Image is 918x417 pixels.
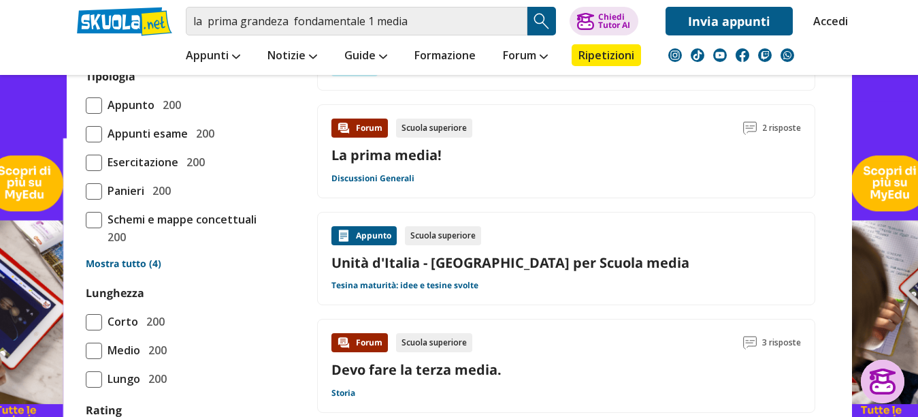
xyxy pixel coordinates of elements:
[186,7,527,35] input: Cerca appunti, riassunti o versioni
[736,48,749,62] img: facebook
[743,336,757,350] img: Commenti lettura
[102,211,257,228] span: Schemi e mappe concettuali
[396,119,472,138] div: Scuola superiore
[341,44,391,69] a: Guide
[102,182,144,200] span: Panieri
[396,333,472,352] div: Scuola superiore
[102,341,140,359] span: Medio
[762,119,801,138] span: 2 risposte
[102,313,138,330] span: Corto
[331,333,388,352] div: Forum
[331,360,502,379] a: Devo fare la terza media.
[102,125,188,142] span: Appunti esame
[337,336,350,350] img: Forum contenuto
[102,228,126,246] span: 200
[331,253,801,272] a: Unità d'Italia - [GEOGRAPHIC_DATA] per Scuola media
[337,121,350,135] img: Forum contenuto
[666,7,793,35] a: Invia appunti
[86,285,144,300] label: Lunghezza
[147,182,171,200] span: 200
[157,96,181,114] span: 200
[331,146,442,164] a: La prima media!
[331,388,355,399] a: Storia
[182,44,244,69] a: Appunti
[264,44,321,69] a: Notizie
[331,280,478,291] a: Tesina maturità: idee e tesine svolte
[191,125,214,142] span: 200
[713,48,727,62] img: youtube
[531,11,552,31] img: Cerca appunti, riassunti o versioni
[331,173,414,184] a: Discussioni Generali
[762,333,801,352] span: 3 risposte
[141,313,165,330] span: 200
[337,229,350,243] img: Appunti contenuto
[691,48,704,62] img: tiktok
[813,7,842,35] a: Accedi
[570,7,638,35] button: ChiediTutor AI
[411,44,479,69] a: Formazione
[86,69,135,84] label: Tipologia
[499,44,551,69] a: Forum
[572,44,641,66] a: Ripetizioni
[331,119,388,138] div: Forum
[102,153,178,171] span: Esercitazione
[668,48,682,62] img: instagram
[598,13,630,29] div: Chiedi Tutor AI
[781,48,794,62] img: WhatsApp
[143,341,167,359] span: 200
[143,370,167,388] span: 200
[743,121,757,135] img: Commenti lettura
[331,226,397,245] div: Appunto
[758,48,772,62] img: twitch
[405,226,481,245] div: Scuola superiore
[102,96,154,114] span: Appunto
[86,257,282,271] a: Mostra tutto (4)
[527,7,556,35] button: Search Button
[102,370,140,388] span: Lungo
[181,153,205,171] span: 200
